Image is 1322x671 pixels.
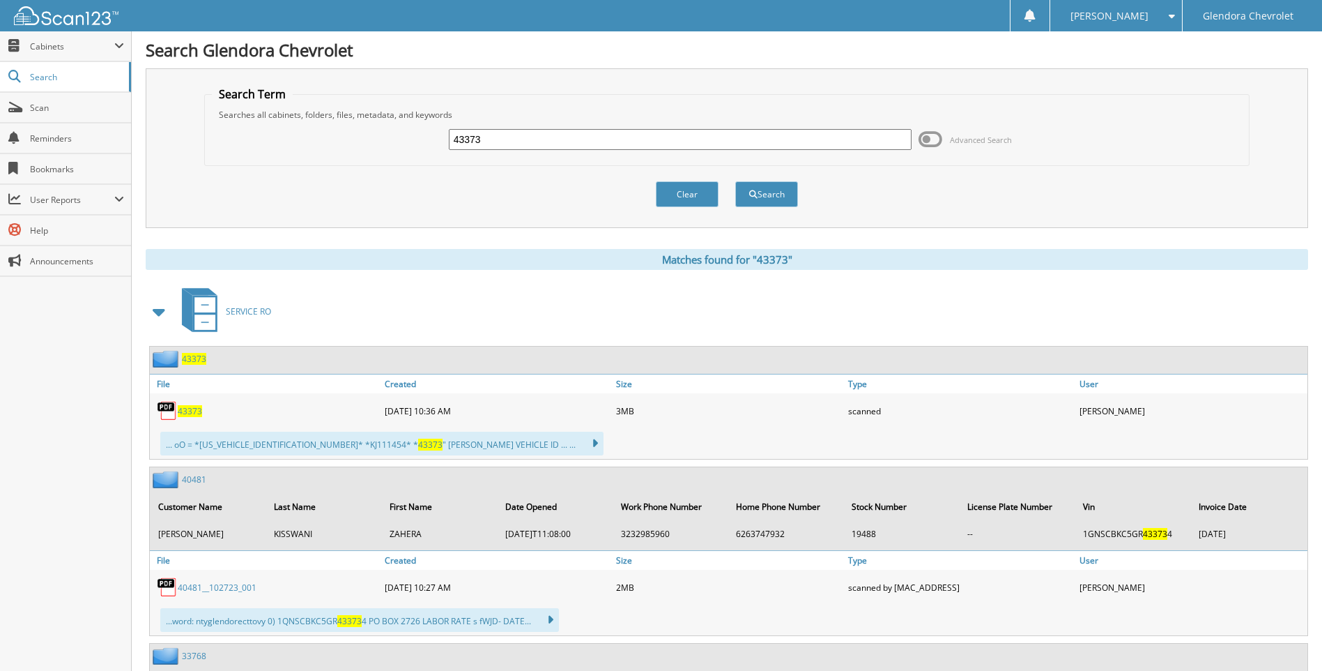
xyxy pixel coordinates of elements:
span: Search [30,71,122,83]
span: 43373 [337,615,362,627]
th: Work Phone Number [614,492,728,521]
a: 43373 [178,405,202,417]
div: Searches all cabinets, folders, files, metadata, and keywords [212,109,1241,121]
span: Advanced Search [950,135,1012,145]
img: folder2.png [153,647,182,665]
img: folder2.png [153,350,182,368]
img: PDF.png [157,577,178,598]
th: Stock Number [845,492,959,521]
span: Announcements [30,255,124,267]
th: Last Name [267,492,381,521]
a: Type [845,551,1076,570]
td: 1GNSCBKC5GR 4 [1076,522,1190,545]
a: 40481 [182,474,206,485]
a: File [150,375,381,393]
span: Cabinets [30,40,114,52]
span: Help [30,225,124,236]
td: [DATE]T11:08:00 [498,522,613,545]
span: SERVICE RO [226,306,271,317]
img: folder2.png [153,471,182,488]
div: [DATE] 10:27 AM [381,573,613,601]
img: PDF.png [157,400,178,421]
div: scanned by [MAC_ADDRESS] [845,573,1076,601]
div: 3MB [613,397,844,425]
th: Customer Name [151,492,266,521]
a: Type [845,375,1076,393]
td: 3232985960 [614,522,728,545]
span: [PERSON_NAME] [1070,12,1148,20]
a: Created [381,551,613,570]
th: First Name [383,492,497,521]
div: 2MB [613,573,844,601]
a: User [1076,551,1307,570]
td: [DATE] [1192,522,1306,545]
a: SERVICE RO [174,284,271,339]
div: [DATE] 10:36 AM [381,397,613,425]
th: Date Opened [498,492,613,521]
div: [PERSON_NAME] [1076,573,1307,601]
a: User [1076,375,1307,393]
button: Clear [656,181,718,207]
th: Invoice Date [1192,492,1306,521]
span: Glendora Chevrolet [1203,12,1293,20]
th: Home Phone Number [729,492,843,521]
div: ... oO = *[US_VEHICLE_IDENTIFICATION_NUMBER]* *KJ111454* * " [PERSON_NAME] VEHICLE ID ... ... [160,432,604,455]
td: KISSWANI [267,522,381,545]
div: ...word: ntyglendorecttovy 0) 1QNSCBKC5GR 4 PO BOX 2726 LABOR RATE s fWJD- DATE... [160,608,559,632]
span: Scan [30,102,124,114]
button: Search [735,181,798,207]
td: ZAHERA [383,522,497,545]
a: Size [613,375,844,393]
a: 33768 [182,650,206,662]
span: User Reports [30,194,114,206]
td: 19488 [845,522,959,545]
h1: Search Glendora Chevrolet [146,38,1308,61]
div: Matches found for "43373" [146,249,1308,270]
legend: Search Term [212,86,293,102]
span: Bookmarks [30,163,124,175]
a: File [150,551,381,570]
span: 43373 [418,439,443,451]
td: [PERSON_NAME] [151,522,266,545]
div: scanned [845,397,1076,425]
a: Size [613,551,844,570]
td: -- [960,522,1075,545]
iframe: Chat Widget [1252,604,1322,671]
div: [PERSON_NAME] [1076,397,1307,425]
a: 40481__102723_001 [178,582,256,594]
img: scan123-logo-white.svg [14,6,118,25]
td: 6263747932 [729,522,843,545]
th: License Plate Number [960,492,1075,521]
th: Vin [1076,492,1190,521]
a: 43373 [182,353,206,365]
a: Created [381,375,613,393]
span: 43373 [1143,528,1167,540]
span: Reminders [30,133,124,144]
